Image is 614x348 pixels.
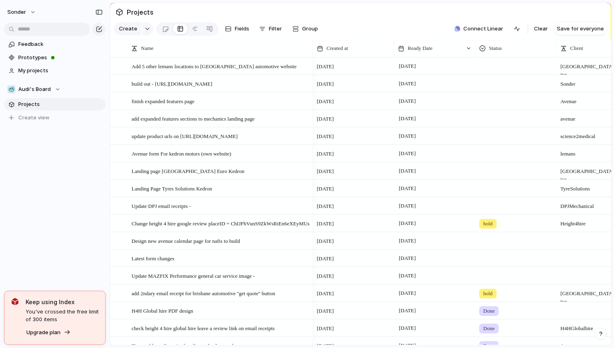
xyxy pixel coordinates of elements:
[132,236,240,245] span: Design new avenue calendar page for nafis to build
[483,307,495,315] span: Done
[132,131,238,140] span: update product urls on [URL][DOMAIN_NAME]
[132,253,174,263] span: Latest form changes
[483,220,493,228] span: hold
[397,184,418,193] span: [DATE]
[397,323,418,333] span: [DATE]
[132,201,191,210] span: Update DPJ email receipts -
[317,307,334,315] span: [DATE]
[4,38,106,50] a: Feedback
[302,25,318,33] span: Group
[397,149,418,158] span: [DATE]
[397,236,418,246] span: [DATE]
[18,67,103,75] span: My projects
[114,22,141,35] button: Create
[317,272,334,280] span: [DATE]
[288,22,322,35] button: Group
[483,324,495,333] span: Done
[570,44,583,52] span: Client
[557,25,604,33] span: Save for everyone
[397,79,418,89] span: [DATE]
[317,220,334,228] span: [DATE]
[317,115,334,123] span: [DATE]
[326,44,348,52] span: Created at
[317,97,334,106] span: [DATE]
[141,44,153,52] span: Name
[132,114,255,123] span: add expanded features sections to mechanics landing page
[317,150,334,158] span: [DATE]
[553,22,607,35] button: Save for everyone
[534,25,548,33] span: Clear
[317,324,334,333] span: [DATE]
[4,52,106,64] a: Prototypes
[132,271,255,280] span: Update MAZFIX Performance general car service image -
[119,25,137,33] span: Create
[125,5,155,19] span: Projects
[18,85,51,93] span: Audi's Board
[26,298,99,306] span: Keep using Index
[397,166,418,176] span: [DATE]
[317,132,334,140] span: [DATE]
[397,201,418,211] span: [DATE]
[132,166,244,175] span: Landing page [GEOGRAPHIC_DATA] Euro Kedron
[4,65,106,77] a: My projects
[132,96,195,106] span: finish expanded features page
[18,100,103,108] span: Projects
[269,25,282,33] span: Filter
[317,202,334,210] span: [DATE]
[24,327,73,338] button: Upgrade plan
[132,306,193,315] span: H4H Global hire PDF design
[26,308,99,324] span: You've crossed the free limit of 300 items
[489,44,502,52] span: Status
[483,290,493,298] span: hold
[18,40,103,48] span: Feedback
[26,329,61,337] span: Upgrade plan
[132,79,212,88] span: build out - [URL][DOMAIN_NAME]
[397,253,418,263] span: [DATE]
[397,306,418,316] span: [DATE]
[317,63,334,71] span: [DATE]
[397,288,418,298] span: [DATE]
[222,22,253,35] button: Fields
[256,22,285,35] button: Filter
[397,96,418,106] span: [DATE]
[317,185,334,193] span: [DATE]
[7,85,15,93] div: 🥶
[4,98,106,110] a: Projects
[132,184,212,193] span: Landing Page Tyres Solutions Kedron
[408,44,432,52] span: Ready Date
[317,167,334,175] span: [DATE]
[235,25,249,33] span: Fields
[531,22,551,35] button: Clear
[397,271,418,281] span: [DATE]
[317,80,334,88] span: [DATE]
[317,237,334,245] span: [DATE]
[132,288,275,298] span: add 2ndary email receipt for brisbane automotive ''get quote'' button
[132,218,309,228] span: Change height 4 hire google review placeID = ChIJFbVunS9ZkWsRiEn6eXEyMUs
[4,112,106,124] button: Create view
[397,61,418,71] span: [DATE]
[397,131,418,141] span: [DATE]
[18,54,103,62] span: Prototypes
[463,25,503,33] span: Connect Linear
[18,114,50,122] span: Create view
[132,323,275,333] span: check height 4 hire global hire leave a review link on email receipts
[397,114,418,123] span: [DATE]
[4,6,40,19] button: sonder
[317,255,334,263] span: [DATE]
[132,149,231,158] span: Avenue form For kedron motors (own website)
[4,83,106,95] button: 🥶Audi's Board
[317,290,334,298] span: [DATE]
[451,23,506,35] button: Connect Linear
[7,8,26,16] span: sonder
[132,61,296,71] span: Add 5 other lemans locations to [GEOGRAPHIC_DATA] automotive website
[397,218,418,228] span: [DATE]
